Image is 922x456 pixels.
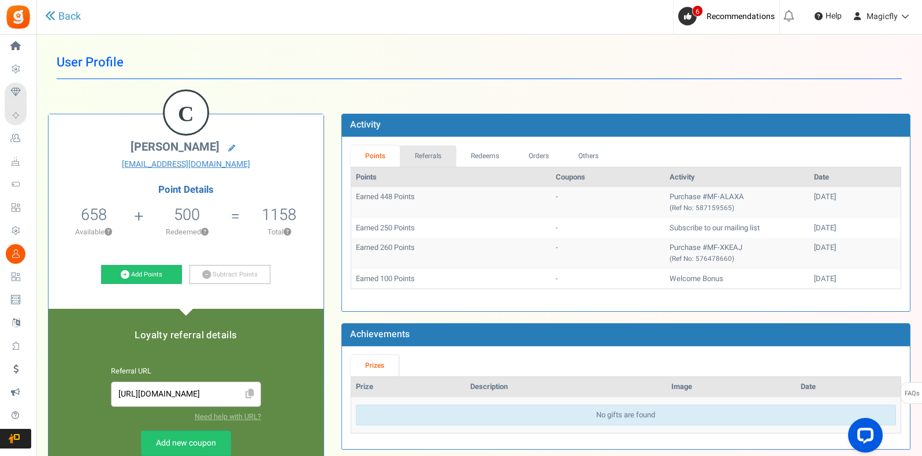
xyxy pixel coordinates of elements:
th: Coupons [551,167,665,188]
span: Help [823,10,842,22]
h1: User Profile [57,46,902,79]
td: - [551,187,665,218]
h6: Referral URL [111,368,261,376]
span: Magicfly [867,10,898,23]
span: Recommendations [707,10,775,23]
p: Total [241,227,318,237]
span: [PERSON_NAME] [131,139,220,155]
a: Add Points [101,265,182,285]
th: Description [466,377,667,397]
a: Referrals [400,145,456,167]
div: [DATE] [814,242,896,253]
a: Need help with URL? [195,412,261,422]
small: (Ref No: 576478660) [670,254,734,264]
td: Earned 448 Points [351,187,551,218]
a: 6 Recommendations [678,7,779,25]
a: Help [810,7,846,25]
td: - [551,238,665,268]
p: Redeemed [145,227,230,237]
td: Subscribe to our mailing list [665,218,809,238]
h4: Point Details [49,185,324,195]
span: 658 [81,203,107,226]
a: Points [351,145,400,167]
th: Activity [665,167,809,188]
a: Orders [514,145,564,167]
td: - [551,269,665,289]
b: Achievements [350,327,410,341]
h5: 1158 [262,206,296,223]
div: [DATE] [814,192,896,203]
a: Redeems [456,145,514,167]
span: 6 [692,5,703,17]
a: Subtract Points [189,265,270,285]
h5: Loyalty referral details [60,330,312,341]
button: ? [201,229,209,236]
th: Points [351,167,551,188]
td: Earned 260 Points [351,238,551,268]
figcaption: C [165,91,207,136]
h5: 500 [174,206,200,223]
a: Others [563,145,613,167]
button: ? [105,229,112,236]
div: [DATE] [814,223,896,234]
td: Earned 250 Points [351,218,551,238]
a: [EMAIL_ADDRESS][DOMAIN_NAME] [57,159,315,170]
button: ? [284,229,291,236]
td: Earned 100 Points [351,269,551,289]
small: (Ref No: 587159565) [670,203,734,213]
td: Purchase #MF-XKEAJ [665,238,809,268]
th: Date [796,377,901,397]
td: - [551,218,665,238]
a: Prizes [351,355,399,376]
td: Welcome Bonus [665,269,809,289]
img: Gratisfaction [5,4,31,30]
span: FAQs [904,383,920,405]
b: Activity [350,118,381,132]
a: Add new coupon [141,431,231,456]
div: [DATE] [814,274,896,285]
th: Image [667,377,796,397]
th: Prize [351,377,466,397]
td: Purchase #MF-ALAXA [665,187,809,218]
th: Date [809,167,901,188]
span: Click to Copy [241,384,259,405]
div: No gifts are found [356,405,896,426]
p: Available [54,227,133,237]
